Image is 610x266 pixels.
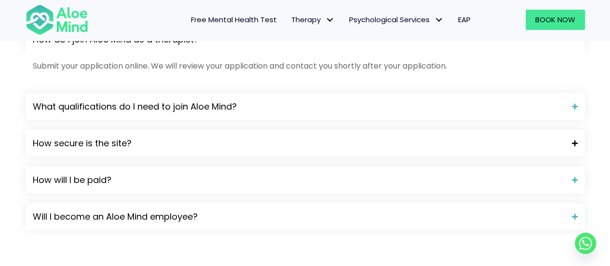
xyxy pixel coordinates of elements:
[535,14,575,25] span: Book Now
[33,173,565,186] span: How will I be paid?
[26,4,88,36] img: Aloe mind Logo
[526,10,585,30] a: Book Now
[33,210,565,223] span: Will I become an Aloe Mind employee?
[101,10,478,30] nav: Menu
[33,137,565,149] span: How secure is the site?
[291,14,335,25] span: Therapy
[432,13,446,27] span: Psychological Services: submenu
[284,10,342,30] a: TherapyTherapy: submenu
[33,100,565,112] span: What qualifications do I need to join Aloe Mind?
[342,10,451,30] a: Psychological ServicesPsychological Services: submenu
[458,14,471,25] span: EAP
[349,14,444,25] span: Psychological Services
[33,60,578,71] p: Submit your application online. We will review your application and contact you shortly after you...
[323,13,337,27] span: Therapy: submenu
[191,14,277,25] span: Free Mental Health Test
[451,10,478,30] a: EAP
[575,233,596,254] a: Whatsapp
[184,10,284,30] a: Free Mental Health Test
